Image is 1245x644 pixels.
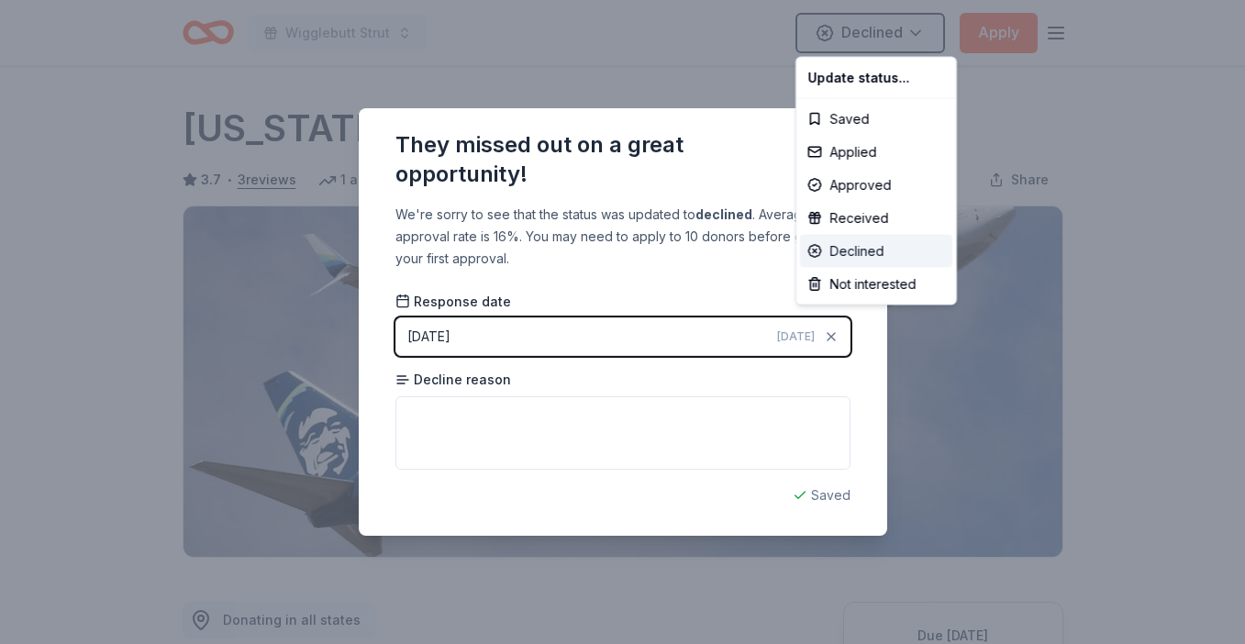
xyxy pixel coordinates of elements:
div: Update status... [800,61,952,94]
div: Received [800,202,952,235]
div: Approved [800,169,952,202]
div: Saved [800,103,952,136]
div: Applied [800,136,952,169]
div: Declined [800,235,952,268]
div: Not interested [800,268,952,301]
span: Wigglebutt Strut [285,22,390,44]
